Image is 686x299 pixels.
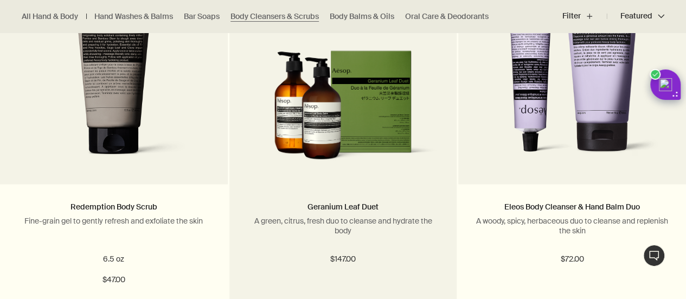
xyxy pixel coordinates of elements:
a: Hand Washes & Balms [94,11,173,22]
span: $147.00 [330,253,356,266]
a: Oral Care & Deodorants [405,11,489,22]
a: Geranium Leaf Duet [307,202,379,212]
span: $72.00 [561,253,584,266]
p: A green, citrus, fresh duo to cleanse and hydrate the body [246,216,441,236]
a: Body Cleansers & Scrubs [230,11,319,22]
a: All Hand & Body [22,11,78,22]
a: Body Balms & Oils [330,11,394,22]
p: Fine-grain gel to gently refresh and exfoliate the skin [16,216,211,226]
button: Live Assistance [643,245,665,266]
button: Filter [562,3,607,29]
a: Redemption Body Scrub [70,202,157,212]
p: A woody, spicy, herbaceous duo to cleanse and replenish the skin [475,216,670,236]
span: $47.00 [102,273,125,287]
a: Bar Soaps [184,11,220,22]
a: Eleos Body Cleanser & Hand Balm Duo [504,202,640,212]
button: Featured [607,3,664,29]
img: Geranium Leaf Duet in outer carton [246,50,441,168]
